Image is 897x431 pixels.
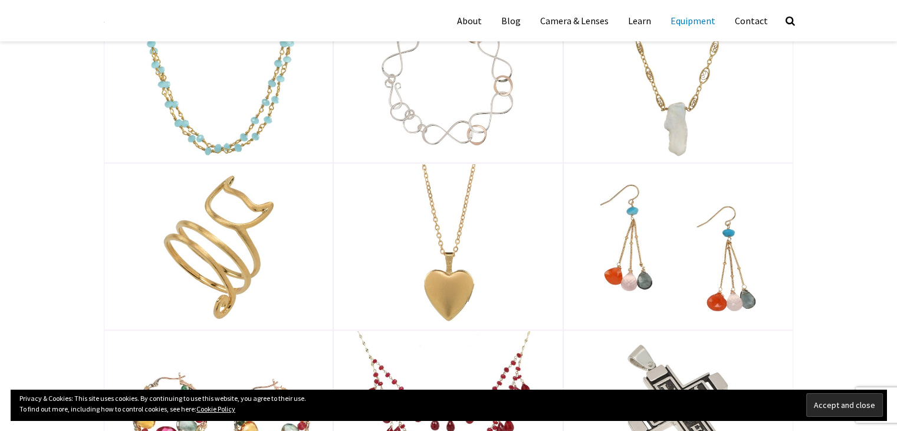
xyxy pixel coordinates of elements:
a: Camera & Lenses [531,6,617,35]
div: Privacy & Cookies: This site uses cookies. By continuing to use this website, you agree to their ... [11,390,886,420]
input: Accept and close [806,393,883,417]
a: Cookie Policy [196,404,235,413]
a: Contact [726,6,777,35]
a: About [448,6,491,35]
a: Equipment [662,6,724,35]
a: Blog [492,6,530,35]
a: Learn [619,6,660,35]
